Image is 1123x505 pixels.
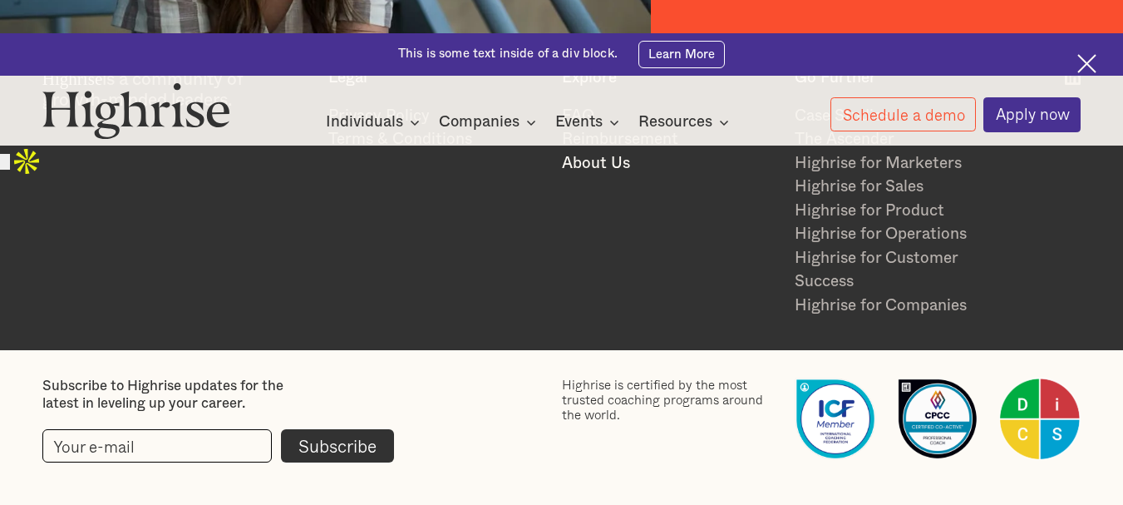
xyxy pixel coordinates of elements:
[281,429,394,463] input: Subscribe
[439,112,520,132] div: Companies
[638,112,712,132] div: Resources
[795,200,1010,224] a: Highrise for Product
[555,112,603,132] div: Events
[795,295,1010,319] a: Highrise for Companies
[326,112,425,132] div: Individuals
[439,112,541,132] div: Companies
[42,429,394,463] form: current-footer-subscribe-form
[42,378,323,412] div: Subscribe to Highrise updates for the latest in leveling up your career.
[795,247,1010,295] a: Highrise for Customer Success
[830,97,977,131] a: Schedule a demo
[562,378,777,423] div: Highrise is certified by the most trusted coaching programs around the world.
[795,223,1010,247] a: Highrise for Operations
[638,112,734,132] div: Resources
[42,429,272,463] input: Your e-mail
[398,46,618,62] div: This is some text inside of a div block.
[983,97,1081,132] a: Apply now
[795,176,1010,200] a: Highrise for Sales
[1077,54,1096,73] img: Cross icon
[42,82,230,139] img: Highrise logo
[638,41,725,68] a: Learn More
[10,145,43,178] img: Apollo
[326,112,403,132] div: Individuals
[555,112,624,132] div: Events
